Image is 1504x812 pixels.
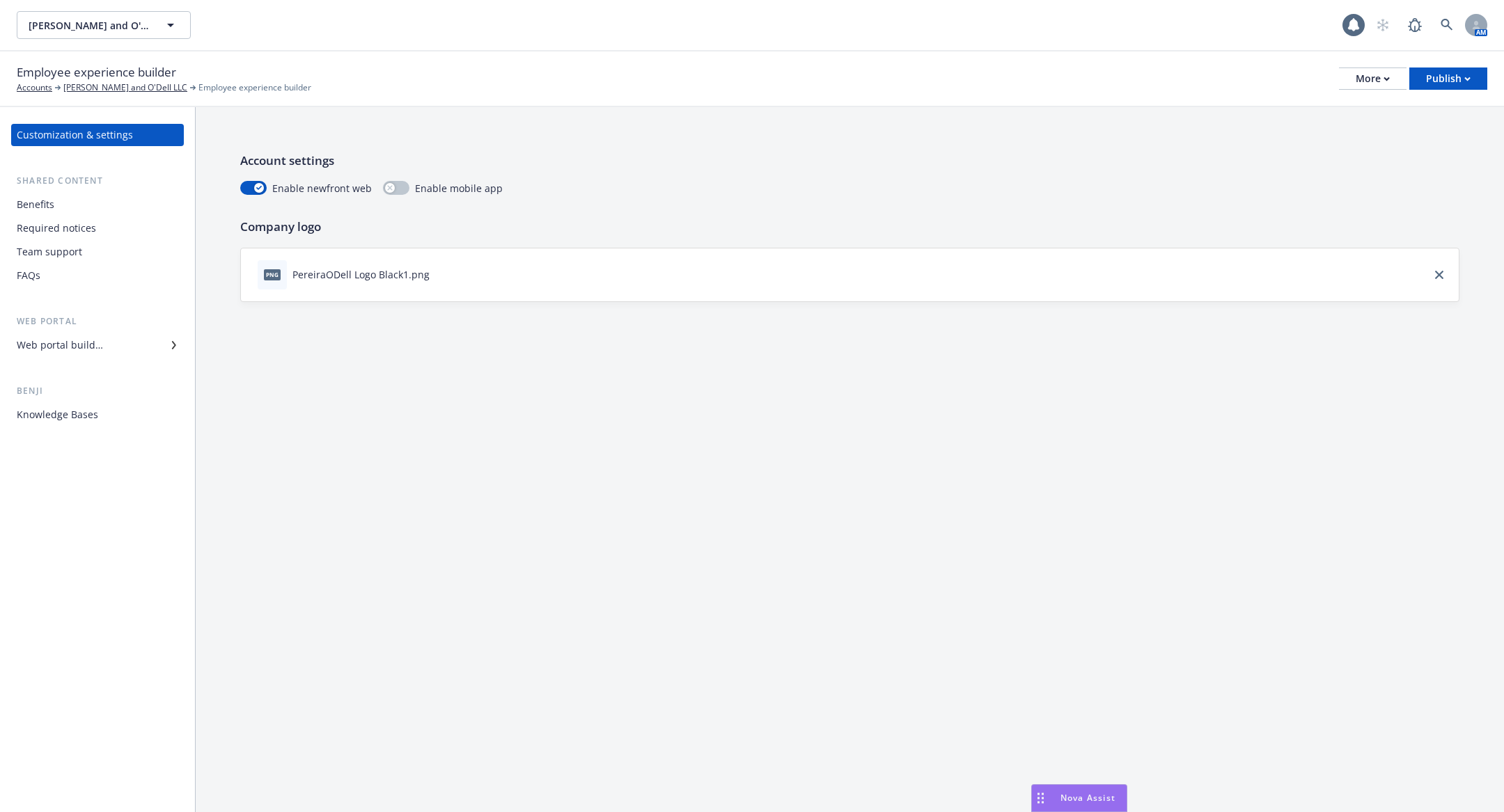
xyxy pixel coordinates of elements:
div: Shared content [11,174,184,188]
div: Drag to move [1032,785,1049,811]
div: Benefits [17,193,54,216]
div: Customization & settings [17,124,133,146]
div: Knowledge Bases [17,404,98,426]
span: png [264,269,281,280]
a: Accounts [17,81,52,94]
a: Start snowing [1369,11,1397,39]
a: close [1431,266,1448,283]
div: Team support [17,241,82,263]
span: [PERSON_NAME] and O'Dell LLC [29,18,149,33]
div: FAQs [17,264,40,287]
button: Nova Assist [1031,784,1127,812]
p: Company logo [240,218,1459,236]
span: Enable mobile app [415,181,503,196]
button: More [1339,67,1407,90]
button: Publish [1409,67,1487,90]
button: download file [435,267,446,282]
div: Web portal [11,315,184,328]
span: Enable newfront web [272,181,372,196]
a: Knowledge Bases [11,404,184,426]
div: More [1356,68,1390,89]
a: Search [1433,11,1461,39]
p: Account settings [240,152,1459,170]
button: [PERSON_NAME] and O'Dell LLC [17,11,191,39]
div: PereiraODell Logo Black1.png [292,267,430,282]
span: Employee experience builder [198,81,311,94]
div: Publish [1426,68,1471,89]
div: Required notices [17,217,96,239]
span: Employee experience builder [17,63,176,81]
a: Benefits [11,193,184,216]
a: FAQs [11,264,184,287]
div: Benji [11,384,184,398]
a: Report a Bug [1401,11,1429,39]
div: Web portal builder [17,334,103,356]
span: Nova Assist [1060,792,1115,804]
a: Web portal builder [11,334,184,356]
a: Required notices [11,217,184,239]
a: Customization & settings [11,124,184,146]
a: Team support [11,241,184,263]
a: [PERSON_NAME] and O'Dell LLC [63,81,187,94]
